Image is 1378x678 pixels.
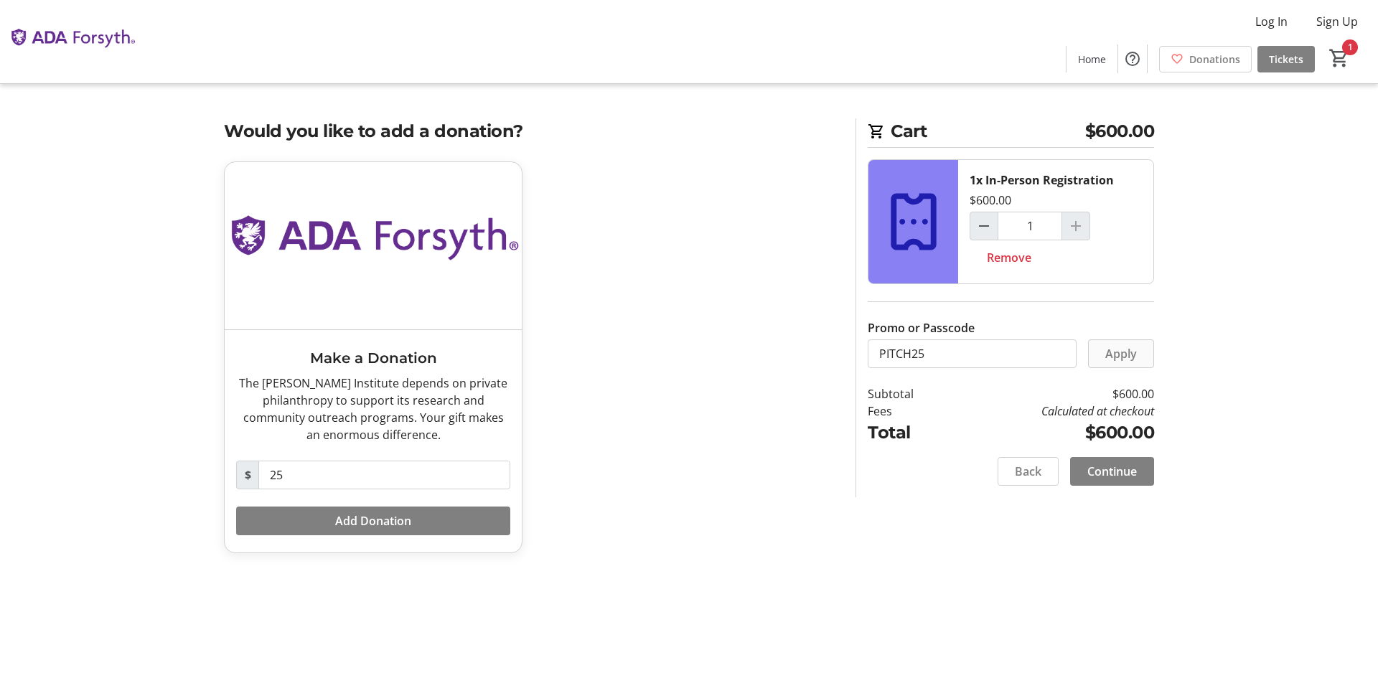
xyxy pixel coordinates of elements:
span: $ [236,461,259,489]
td: Total [868,420,951,446]
button: Remove [970,243,1049,272]
td: $600.00 [951,385,1154,402]
td: Calculated at checkout [951,402,1154,420]
span: Apply [1105,345,1137,362]
span: Home [1078,52,1106,67]
button: Continue [1070,457,1154,486]
button: Apply [1088,339,1154,368]
a: Donations [1159,46,1252,72]
button: Cart [1326,45,1352,71]
h3: Make a Donation [236,347,510,369]
td: Subtotal [868,385,951,402]
input: Donation Amount [258,461,510,489]
span: Continue [1087,463,1137,480]
td: $600.00 [951,420,1154,446]
a: Tickets [1257,46,1315,72]
span: Add Donation [335,512,411,529]
span: $600.00 [1085,118,1155,144]
span: Tickets [1269,52,1303,67]
a: Home [1067,46,1117,72]
span: Sign Up [1316,13,1358,30]
button: Sign Up [1305,10,1369,33]
button: Log In [1244,10,1299,33]
h2: Cart [868,118,1154,148]
span: Back [1015,463,1041,480]
input: Enter promo or passcode [868,339,1077,368]
div: 1x In-Person Registration [970,171,1114,189]
button: Back [998,457,1059,486]
img: The ADA Forsyth Institute's Logo [9,6,136,77]
span: Donations [1189,52,1240,67]
button: Decrement by one [970,212,998,240]
div: The [PERSON_NAME] Institute depends on private philanthropy to support its research and community... [236,375,510,443]
span: Remove [987,249,1031,266]
input: In-Person Registration Quantity [998,212,1062,240]
button: Help [1118,44,1147,73]
label: Promo or Passcode [868,319,975,336]
button: Add Donation [236,507,510,535]
span: Log In [1255,13,1288,30]
h2: Would you like to add a donation? [224,118,838,144]
img: Make a Donation [225,162,522,329]
td: Fees [868,402,951,420]
div: $600.00 [970,192,1011,209]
